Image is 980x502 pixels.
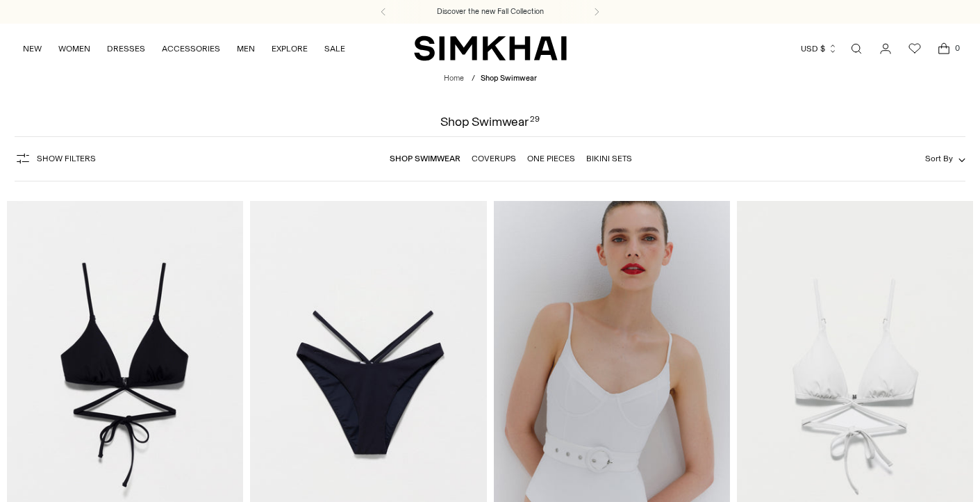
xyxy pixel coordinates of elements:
[107,33,145,64] a: DRESSES
[527,154,575,163] a: One Pieces
[272,33,308,64] a: EXPLORE
[801,33,838,64] button: USD $
[440,115,540,128] h1: Shop Swimwear
[530,115,540,128] div: 29
[437,6,544,17] a: Discover the new Fall Collection
[842,35,870,63] a: Open search modal
[23,33,42,64] a: NEW
[925,154,953,163] span: Sort By
[472,73,475,85] div: /
[390,144,632,173] nav: Linked collections
[15,147,96,170] button: Show Filters
[481,74,537,83] span: Shop Swimwear
[472,154,516,163] a: Coverups
[444,73,537,85] nav: breadcrumbs
[444,74,464,83] a: Home
[58,33,90,64] a: WOMEN
[925,151,965,166] button: Sort By
[586,154,632,163] a: Bikini Sets
[237,33,255,64] a: MEN
[390,154,460,163] a: Shop Swimwear
[901,35,929,63] a: Wishlist
[324,33,345,64] a: SALE
[930,35,958,63] a: Open cart modal
[872,35,899,63] a: Go to the account page
[951,42,963,54] span: 0
[37,154,96,163] span: Show Filters
[162,33,220,64] a: ACCESSORIES
[414,35,567,62] a: SIMKHAI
